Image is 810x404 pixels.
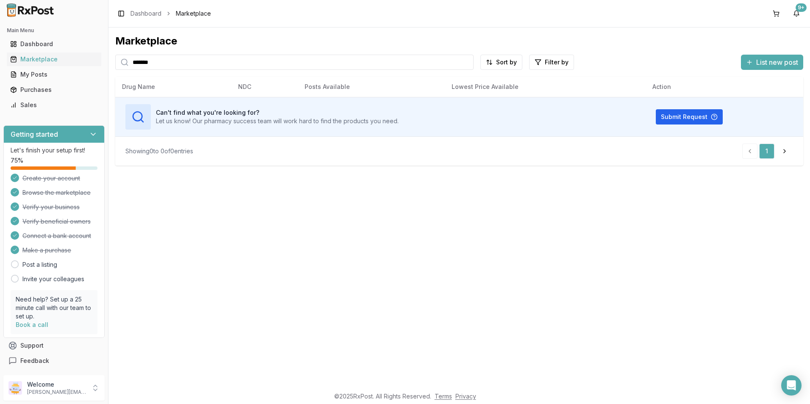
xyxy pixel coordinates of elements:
[646,77,803,97] th: Action
[176,9,211,18] span: Marketplace
[759,144,774,159] a: 1
[27,380,86,389] p: Welcome
[796,3,807,12] div: 9+
[7,97,101,113] a: Sales
[10,70,98,79] div: My Posts
[3,53,105,66] button: Marketplace
[8,381,22,395] img: User avatar
[741,55,803,70] button: List new post
[656,109,723,125] button: Submit Request
[22,174,80,183] span: Create your account
[496,58,517,66] span: Sort by
[3,3,58,17] img: RxPost Logo
[22,246,71,255] span: Make a purchase
[741,59,803,67] a: List new post
[3,83,105,97] button: Purchases
[20,357,49,365] span: Feedback
[22,188,91,197] span: Browse the marketplace
[22,217,91,226] span: Verify beneficial owners
[11,146,97,155] p: Let's finish your setup first!
[231,77,298,97] th: NDC
[7,67,101,82] a: My Posts
[22,260,57,269] a: Post a listing
[3,338,105,353] button: Support
[7,82,101,97] a: Purchases
[130,9,211,18] nav: breadcrumb
[7,52,101,67] a: Marketplace
[455,393,476,400] a: Privacy
[435,393,452,400] a: Terms
[22,275,84,283] a: Invite your colleagues
[115,77,231,97] th: Drug Name
[445,77,646,97] th: Lowest Price Available
[125,147,193,155] div: Showing 0 to 0 of 0 entries
[11,156,23,165] span: 75 %
[27,389,86,396] p: [PERSON_NAME][EMAIL_ADDRESS][DOMAIN_NAME]
[10,86,98,94] div: Purchases
[756,57,798,67] span: List new post
[10,40,98,48] div: Dashboard
[790,7,803,20] button: 9+
[22,203,80,211] span: Verify your business
[16,295,92,321] p: Need help? Set up a 25 minute call with our team to set up.
[115,34,803,48] div: Marketplace
[3,68,105,81] button: My Posts
[3,353,105,368] button: Feedback
[3,37,105,51] button: Dashboard
[10,55,98,64] div: Marketplace
[7,36,101,52] a: Dashboard
[545,58,569,66] span: Filter by
[156,108,399,117] h3: Can't find what you're looking for?
[11,129,58,139] h3: Getting started
[3,98,105,112] button: Sales
[16,321,48,328] a: Book a call
[10,101,98,109] div: Sales
[742,144,793,159] nav: pagination
[22,232,91,240] span: Connect a bank account
[529,55,574,70] button: Filter by
[130,9,161,18] a: Dashboard
[156,117,399,125] p: Let us know! Our pharmacy success team will work hard to find the products you need.
[781,375,802,396] div: Open Intercom Messenger
[480,55,522,70] button: Sort by
[7,27,101,34] h2: Main Menu
[298,77,445,97] th: Posts Available
[776,144,793,159] a: Go to next page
